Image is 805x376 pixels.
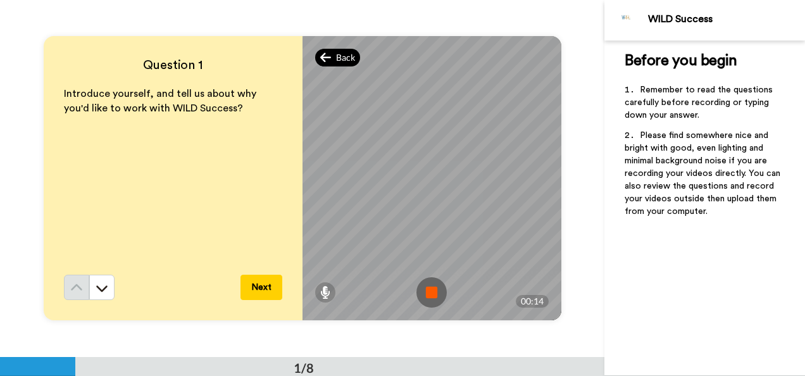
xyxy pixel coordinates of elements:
div: WILD Success [648,13,804,25]
span: Back [336,51,355,64]
h4: Question 1 [64,56,282,74]
div: Back [315,49,361,66]
img: ic_record_stop.svg [416,277,447,308]
button: Next [240,275,282,300]
span: Remember to read the questions carefully before recording or typing down your answer. [625,85,775,120]
img: Profile Image [611,5,642,35]
span: Please find somewhere nice and bright with good, even lighting and minimal background noise if yo... [625,131,783,216]
span: Introduce yourself, and tell us about why you'd like to work with WILD Success? [64,89,259,113]
span: Before you begin [625,53,737,68]
div: 00:14 [516,295,549,308]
